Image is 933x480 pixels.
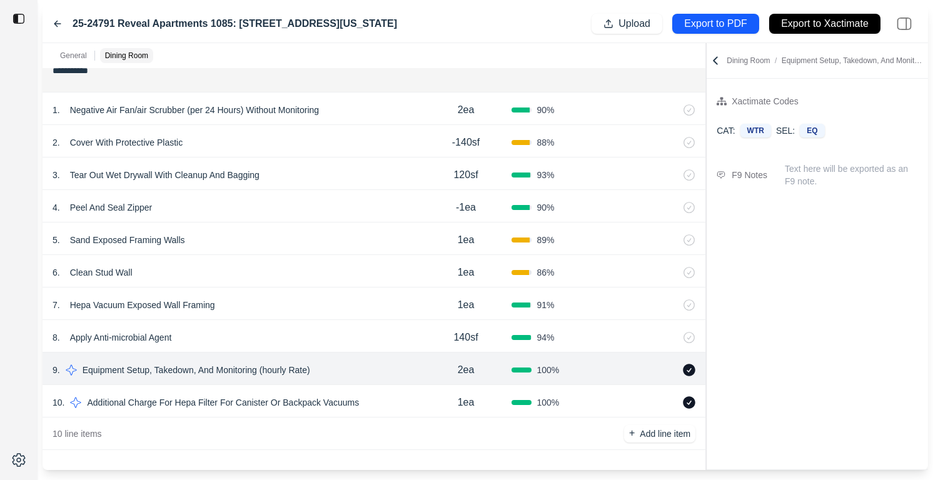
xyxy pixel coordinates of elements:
[65,264,138,281] p: Clean Stud Wall
[65,166,265,184] p: Tear Out Wet Drywall With Cleanup And Bagging
[458,395,475,410] p: 1ea
[592,14,662,34] button: Upload
[537,396,559,409] span: 100 %
[717,171,725,179] img: comment
[105,51,148,61] p: Dining Room
[53,396,64,409] p: 10 .
[458,297,475,312] p: 1ea
[727,56,925,66] p: Dining Room
[624,425,695,442] button: +Add line item
[456,200,476,215] p: -1ea
[453,330,478,345] p: 140sf
[53,266,60,279] p: 6 .
[65,231,190,249] p: Sand Exposed Framing Walls
[537,234,554,246] span: 89 %
[732,94,799,109] div: Xactimate Codes
[769,14,880,34] button: Export to Xactimate
[65,296,220,314] p: Hepa Vacuum Exposed Wall Framing
[672,14,759,34] button: Export to PDF
[53,234,60,246] p: 5 .
[890,10,918,37] img: right-panel.svg
[13,12,25,25] img: toggle sidebar
[78,361,315,379] p: Equipment Setup, Takedown, And Monitoring (hourly Rate)
[65,134,188,151] p: Cover With Protective Plastic
[82,394,364,411] p: Additional Charge For Hepa Filter For Canister Or Backpack Vacuums
[53,169,60,181] p: 3 .
[453,167,478,182] p: 120sf
[53,136,60,149] p: 2 .
[732,167,767,182] div: F9 Notes
[53,331,60,344] p: 8 .
[537,364,559,376] span: 100 %
[53,427,102,440] p: 10 line items
[458,102,475,117] p: 2ea
[770,56,782,65] span: /
[537,266,554,279] span: 86 %
[537,331,554,344] span: 94 %
[452,135,480,150] p: -140sf
[60,51,87,61] p: General
[740,124,771,137] div: WTR
[785,162,918,187] p: Text here will be exported as an F9 note.
[537,299,554,311] span: 91 %
[65,329,177,346] p: Apply Anti-microbial Agent
[537,169,554,181] span: 93 %
[53,364,60,376] p: 9 .
[618,17,650,31] p: Upload
[53,104,60,116] p: 1 .
[53,201,60,214] p: 4 .
[640,427,690,440] p: Add line item
[537,201,554,214] span: 90 %
[717,124,735,137] p: CAT:
[65,101,324,119] p: Negative Air Fan/air Scrubber (per 24 Hours) Without Monitoring
[458,362,475,377] p: 2ea
[629,426,635,441] p: +
[458,232,475,247] p: 1ea
[537,136,554,149] span: 88 %
[53,299,60,311] p: 7 .
[781,17,869,31] p: Export to Xactimate
[776,124,795,137] p: SEL:
[65,199,158,216] p: Peel And Seal Zipper
[800,124,824,137] div: EQ
[73,16,397,31] label: 25-24791 Reveal Apartments 1085: [STREET_ADDRESS][US_STATE]
[684,17,747,31] p: Export to PDF
[458,265,475,280] p: 1ea
[537,104,554,116] span: 90 %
